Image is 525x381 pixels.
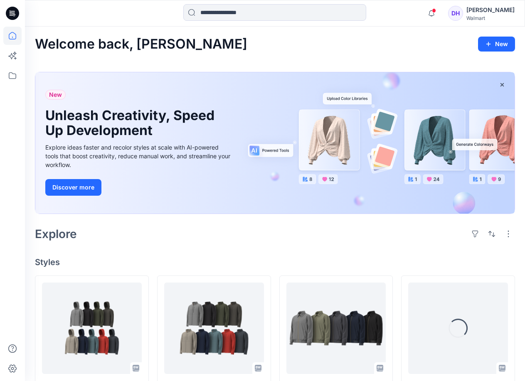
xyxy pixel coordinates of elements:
div: Explore ideas faster and recolor styles at scale with AI-powered tools that boost creativity, red... [45,143,232,169]
a: DHG25D-MO0023 - Walmart George-The Club Jacket [286,283,386,374]
div: DH [448,6,463,21]
h4: Styles [35,257,515,267]
a: HQ013863_OT MENS SOFTSHELL JKT [164,283,264,374]
a: HQ013864 – OT MENS HOODED SOFTSHELL JKT [42,283,142,374]
span: New [49,90,62,100]
button: Discover more [45,179,101,196]
a: Discover more [45,179,232,196]
h1: Unleash Creativity, Speed Up Development [45,108,220,138]
h2: Welcome back, [PERSON_NAME] [35,37,247,52]
button: New [478,37,515,52]
div: [PERSON_NAME] [466,5,515,15]
h2: Explore [35,227,77,241]
div: Walmart [466,15,515,21]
